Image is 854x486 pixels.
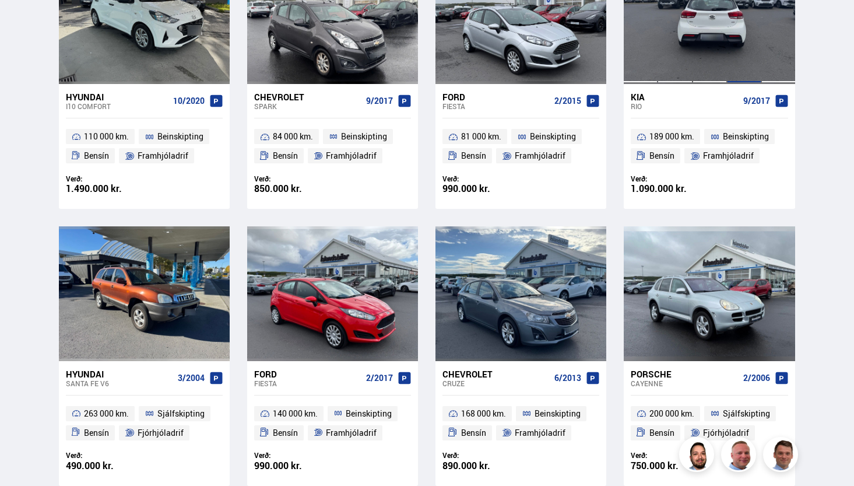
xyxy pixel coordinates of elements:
div: 1.490.000 kr. [66,184,145,194]
a: Chevrolet Spark 9/2017 84 000 km. Beinskipting Bensín Framhjóladrif Verð: 850.000 kr. [247,84,418,209]
img: FbJEzSuNWCJXmdc-.webp [765,439,800,474]
div: 750.000 kr. [631,461,709,471]
span: Beinskipting [535,407,581,421]
div: Verð: [442,174,521,183]
div: 1.090.000 kr. [631,184,709,194]
a: Porsche Cayenne 2/2006 200 000 km. Sjálfskipting Bensín Fjórhjóladrif Verð: 750.000 kr. [624,361,795,486]
span: Fjórhjóladrif [703,426,749,440]
div: Hyundai [66,369,173,379]
span: 9/2017 [743,96,770,106]
span: 2/2006 [743,373,770,383]
div: 890.000 kr. [442,461,521,471]
div: Cayenne [631,379,738,387]
div: Ford [254,369,361,379]
span: Beinskipting [530,130,576,144]
span: 168 000 km. [461,407,506,421]
span: Beinskipting [346,407,392,421]
div: Santa Fe V6 [66,379,173,387]
div: Verð: [66,451,145,460]
div: Verð: [254,174,333,183]
span: 84 000 km. [273,130,313,144]
span: 189 000 km. [649,130,694,144]
div: 990.000 kr. [442,184,521,194]
div: Kia [631,92,738,102]
img: siFngHWaQ9KaOqBr.png [723,439,758,474]
span: 110 000 km. [84,130,129,144]
span: 9/2017 [366,96,393,106]
span: Beinskipting [157,130,203,144]
span: Fjórhjóladrif [138,426,184,440]
span: Bensín [84,426,109,440]
div: Verð: [66,174,145,183]
div: Verð: [254,451,333,460]
span: Bensín [273,149,298,163]
span: Framhjóladrif [515,426,565,440]
span: Framhjóladrif [138,149,188,163]
a: Chevrolet Cruze 6/2013 168 000 km. Beinskipting Bensín Framhjóladrif Verð: 890.000 kr. [435,361,606,486]
span: Sjálfskipting [157,407,205,421]
div: 490.000 kr. [66,461,145,471]
span: Sjálfskipting [723,407,770,421]
span: Bensín [273,426,298,440]
a: Ford Fiesta 2/2015 81 000 km. Beinskipting Bensín Framhjóladrif Verð: 990.000 kr. [435,84,606,209]
span: Framhjóladrif [326,149,377,163]
span: 200 000 km. [649,407,694,421]
div: Chevrolet [254,92,361,102]
div: Spark [254,102,361,110]
span: Bensín [84,149,109,163]
div: 850.000 kr. [254,184,333,194]
a: Kia Rio 9/2017 189 000 km. Beinskipting Bensín Framhjóladrif Verð: 1.090.000 kr. [624,84,795,209]
span: Framhjóladrif [326,426,377,440]
span: Framhjóladrif [515,149,565,163]
span: Bensín [649,149,674,163]
div: Hyundai [66,92,168,102]
span: 2/2017 [366,373,393,383]
a: Hyundai i10 COMFORT 10/2020 110 000 km. Beinskipting Bensín Framhjóladrif Verð: 1.490.000 kr. [59,84,230,209]
span: Bensín [461,149,486,163]
div: Verð: [631,451,709,460]
div: Chevrolet [442,369,550,379]
div: Fiesta [442,102,550,110]
span: 263 000 km. [84,407,129,421]
span: Beinskipting [723,130,769,144]
div: Ford [442,92,550,102]
span: Bensín [649,426,674,440]
span: Bensín [461,426,486,440]
div: 990.000 kr. [254,461,333,471]
span: 6/2013 [554,373,581,383]
span: Beinskipting [341,130,387,144]
span: 2/2015 [554,96,581,106]
div: Verð: [442,451,521,460]
span: 140 000 km. [273,407,318,421]
div: Porsche [631,369,738,379]
a: Hyundai Santa Fe V6 3/2004 263 000 km. Sjálfskipting Bensín Fjórhjóladrif Verð: 490.000 kr. [59,361,230,486]
img: nhp88E3Fdnt1Opn2.png [681,439,716,474]
div: Verð: [631,174,709,183]
button: Opna LiveChat spjallviðmót [9,5,44,40]
div: Fiesta [254,379,361,387]
div: Cruze [442,379,550,387]
div: Rio [631,102,738,110]
span: 81 000 km. [461,130,501,144]
span: 3/2004 [178,373,205,383]
span: Framhjóladrif [703,149,754,163]
div: i10 COMFORT [66,102,168,110]
a: Ford Fiesta 2/2017 140 000 km. Beinskipting Bensín Framhjóladrif Verð: 990.000 kr. [247,361,418,486]
span: 10/2020 [173,96,205,106]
